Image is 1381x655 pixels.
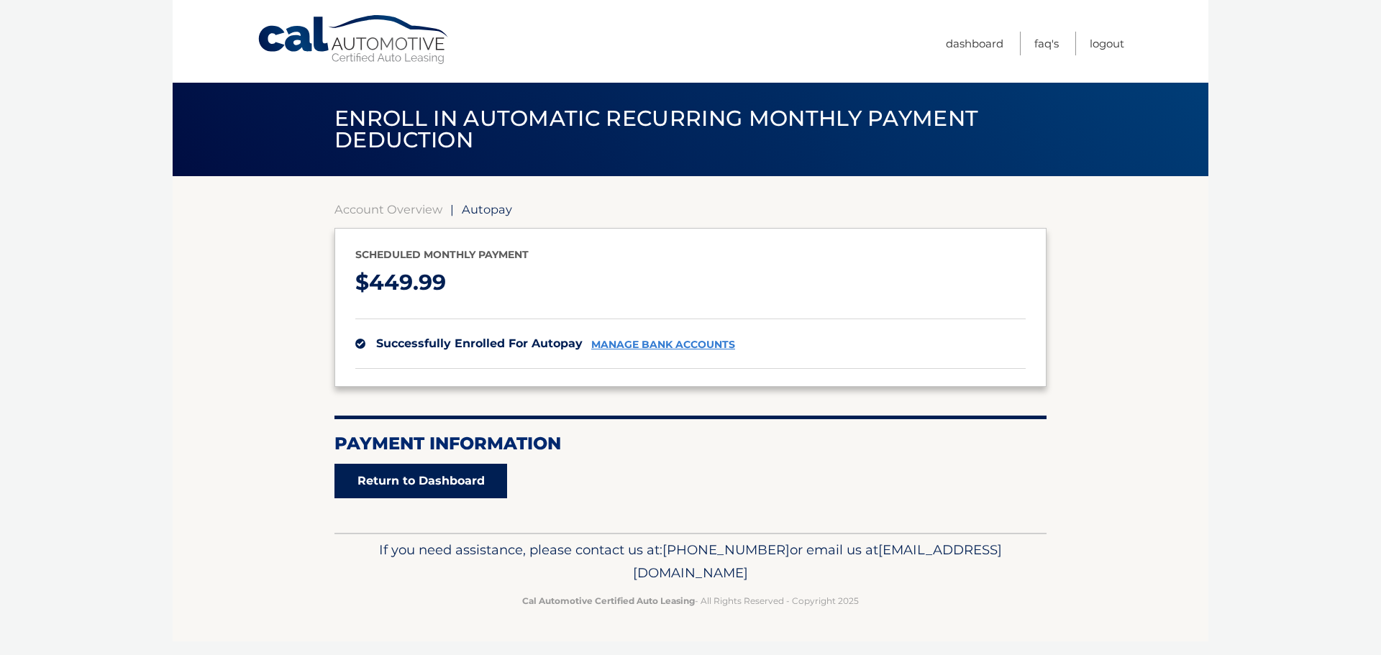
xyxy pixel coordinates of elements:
[522,595,695,606] strong: Cal Automotive Certified Auto Leasing
[344,593,1037,608] p: - All Rights Reserved - Copyright 2025
[662,541,790,558] span: [PHONE_NUMBER]
[369,269,446,296] span: 449.99
[334,105,978,153] span: Enroll in automatic recurring monthly payment deduction
[946,32,1003,55] a: Dashboard
[355,246,1026,264] p: Scheduled monthly payment
[376,336,583,350] span: successfully enrolled for autopay
[1090,32,1124,55] a: Logout
[355,339,365,349] img: check.svg
[334,464,507,498] a: Return to Dashboard
[450,202,454,216] span: |
[355,264,1026,302] p: $
[462,202,512,216] span: Autopay
[334,433,1047,454] h2: Payment Information
[1034,32,1059,55] a: FAQ's
[344,539,1037,585] p: If you need assistance, please contact us at: or email us at
[591,339,735,351] a: manage bank accounts
[257,14,451,65] a: Cal Automotive
[334,202,442,216] a: Account Overview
